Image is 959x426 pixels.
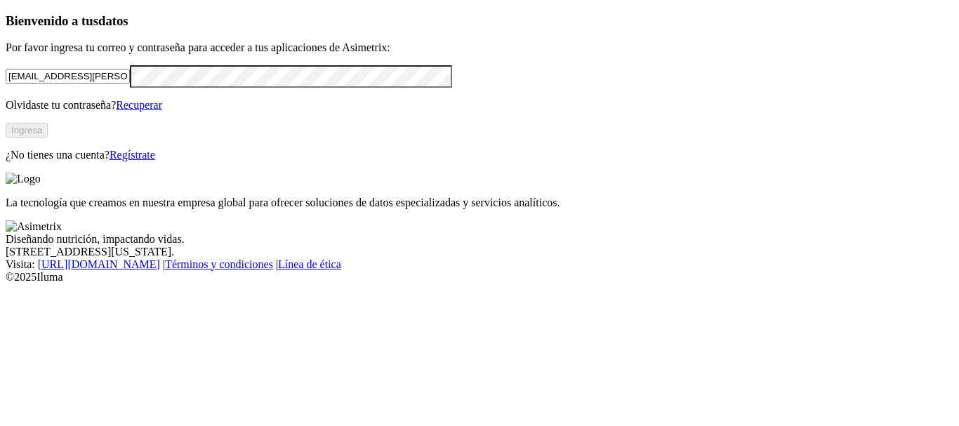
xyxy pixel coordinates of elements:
[6,13,953,29] h3: Bienvenido a tus
[6,233,953,246] div: Diseñando nutrición, impactando vidas.
[165,258,273,270] a: Términos y condiciones
[6,99,953,112] p: Olvidaste tu contraseña?
[6,69,130,84] input: Tu correo
[6,246,953,258] div: [STREET_ADDRESS][US_STATE].
[6,41,953,54] p: Por favor ingresa tu correo y contraseña para acceder a tus aplicaciones de Asimetrix:
[6,258,953,271] div: Visita : | |
[6,220,62,233] img: Asimetrix
[38,258,160,270] a: [URL][DOMAIN_NAME]
[6,173,41,185] img: Logo
[6,123,48,138] button: Ingresa
[110,149,155,161] a: Regístrate
[6,271,953,284] div: © 2025 Iluma
[278,258,341,270] a: Línea de ética
[116,99,162,111] a: Recuperar
[98,13,128,28] span: datos
[6,197,953,209] p: La tecnología que creamos en nuestra empresa global para ofrecer soluciones de datos especializad...
[6,149,953,161] p: ¿No tienes una cuenta?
